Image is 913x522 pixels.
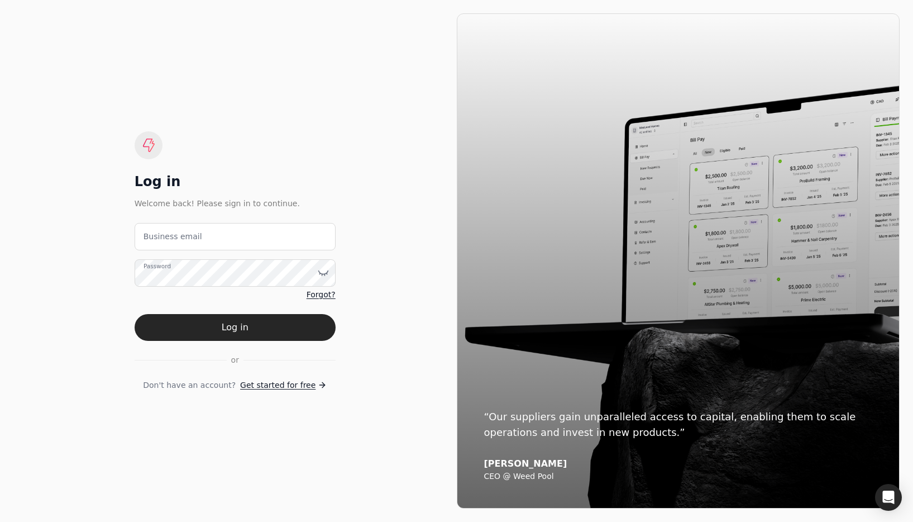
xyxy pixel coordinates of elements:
[484,472,873,482] div: CEO @ Weed Pool
[240,379,316,391] span: Get started for free
[240,379,327,391] a: Get started for free
[875,484,902,511] div: Open Intercom Messenger
[307,289,336,301] a: Forgot?
[144,262,171,271] label: Password
[144,231,202,243] label: Business email
[231,354,239,366] span: or
[135,173,336,191] div: Log in
[135,197,336,210] div: Welcome back! Please sign in to continue.
[135,314,336,341] button: Log in
[484,458,873,469] div: [PERSON_NAME]
[484,409,873,440] div: “Our suppliers gain unparalleled access to capital, enabling them to scale operations and invest ...
[143,379,236,391] span: Don't have an account?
